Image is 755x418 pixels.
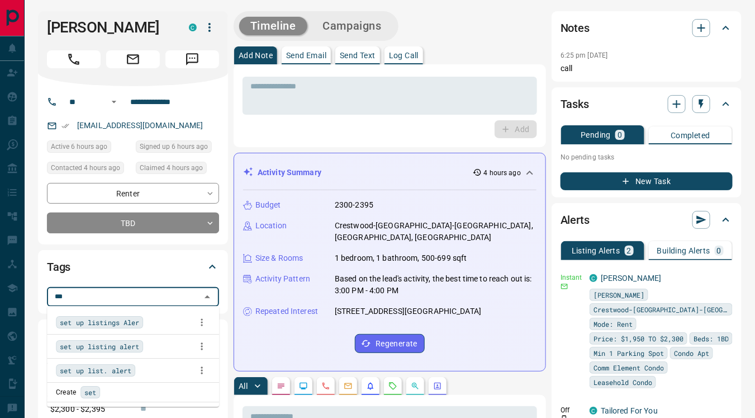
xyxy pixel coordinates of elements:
[593,377,652,388] span: Leasehold Condo
[77,121,203,130] a: [EMAIL_ADDRESS][DOMAIN_NAME]
[561,206,733,233] div: Alerts
[200,289,215,305] button: Close
[388,382,397,391] svg: Requests
[136,162,219,177] div: Mon Aug 11 2025
[561,273,583,283] p: Instant
[335,273,536,297] p: Based on the lead's activity, the best time to reach out is: 3:00 PM - 4:00 PM
[255,252,303,264] p: Size & Rooms
[140,141,208,152] span: Signed up 6 hours ago
[366,382,375,391] svg: Listing Alerts
[47,253,219,280] div: Tags
[671,131,710,139] p: Completed
[335,199,373,211] p: 2300-2395
[107,95,121,109] button: Open
[593,362,664,373] span: Comm Element Condo
[140,162,203,173] span: Claimed 4 hours ago
[321,382,330,391] svg: Calls
[657,247,710,255] p: Building Alerts
[312,17,393,35] button: Campaigns
[694,333,729,344] span: Beds: 1BD
[47,50,101,68] span: Call
[299,382,308,391] svg: Lead Browsing Activity
[239,382,248,390] p: All
[47,18,172,36] h1: [PERSON_NAME]
[60,365,131,376] span: set up list. alert
[590,407,597,415] div: condos.ca
[106,50,160,68] span: Email
[389,51,419,59] p: Log Call
[243,162,536,183] div: Activity Summary4 hours ago
[484,168,521,178] p: 4 hours ago
[674,347,709,359] span: Condo Apt
[165,50,219,68] span: Message
[590,274,597,282] div: condos.ca
[411,382,420,391] svg: Opportunities
[47,162,130,177] div: Mon Aug 11 2025
[255,220,287,232] p: Location
[47,183,219,204] div: Renter
[255,273,310,285] p: Activity Pattern
[136,140,219,156] div: Mon Aug 11 2025
[593,333,683,344] span: Price: $1,950 TO $2,300
[56,387,76,397] p: Create
[255,199,281,211] p: Budget
[60,317,139,328] span: set up listings Aler
[277,382,286,391] svg: Notes
[189,24,197,31] div: condos.ca
[561,211,590,229] h2: Alerts
[47,140,130,156] div: Mon Aug 11 2025
[355,334,425,353] button: Regenerate
[572,247,620,255] p: Listing Alerts
[593,347,664,359] span: Min 1 Parking Spot
[47,258,70,276] h2: Tags
[627,247,631,255] p: 2
[593,318,633,330] span: Mode: Rent
[47,213,219,233] div: TBD
[255,306,318,317] p: Repeated Interest
[561,63,733,74] p: call
[239,17,307,35] button: Timeline
[61,122,69,130] svg: Email Verified
[84,387,96,398] span: set
[561,91,733,118] div: Tasks
[593,289,644,300] span: [PERSON_NAME]
[601,406,658,415] a: Tailored For You
[258,167,321,179] p: Activity Summary
[561,15,733,41] div: Notes
[51,162,120,173] span: Contacted 4 hours ago
[561,405,583,415] p: Off
[561,283,568,290] svg: Email
[561,95,589,113] h2: Tasks
[561,51,608,59] p: 6:25 pm [DATE]
[618,131,622,139] p: 0
[340,51,376,59] p: Send Text
[601,274,662,283] a: [PERSON_NAME]
[561,19,590,37] h2: Notes
[239,51,273,59] p: Add Note
[60,341,139,352] span: set up listing alert
[593,304,729,315] span: Crestwood-[GEOGRAPHIC_DATA]-[GEOGRAPHIC_DATA]
[561,149,733,166] p: No pending tasks
[581,131,611,139] p: Pending
[335,252,467,264] p: 1 bedroom, 1 bathroom, 500-699 sqft
[335,306,481,317] p: [STREET_ADDRESS][GEOGRAPHIC_DATA]
[433,382,442,391] svg: Agent Actions
[717,247,721,255] p: 0
[51,141,107,152] span: Active 6 hours ago
[335,220,536,243] p: Crestwood-[GEOGRAPHIC_DATA]-[GEOGRAPHIC_DATA], [GEOGRAPHIC_DATA], [GEOGRAPHIC_DATA]
[344,382,353,391] svg: Emails
[561,172,733,190] button: New Task
[286,51,326,59] p: Send Email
